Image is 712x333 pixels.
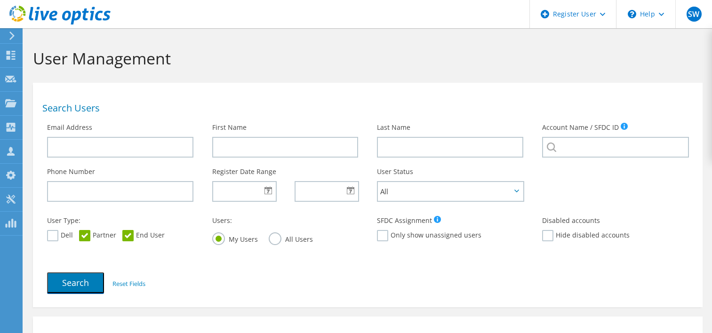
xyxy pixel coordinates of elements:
button: Search [47,272,104,293]
label: Users: [212,216,232,225]
label: User Type: [47,216,80,225]
svg: \n [628,10,636,18]
label: First Name [212,123,247,132]
label: Only show unassigned users [377,230,481,241]
label: Email Address [47,123,92,132]
span: SW [687,7,702,22]
label: Last Name [377,123,410,132]
label: Partner [79,230,116,241]
label: Account Name / SFDC ID [542,123,619,132]
span: All [380,186,511,197]
label: User Status [377,167,413,176]
label: My Users [212,232,258,244]
h1: User Management [33,48,698,68]
label: SFDC Assignment [377,216,432,225]
label: Disabled accounts [542,216,600,225]
label: Phone Number [47,167,95,176]
label: Register Date Range [212,167,276,176]
label: All Users [269,232,313,244]
h1: Search Users [42,103,688,113]
a: Reset Fields [112,279,145,288]
label: Hide disabled accounts [542,230,630,241]
label: End User [122,230,165,241]
label: Dell [47,230,73,241]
